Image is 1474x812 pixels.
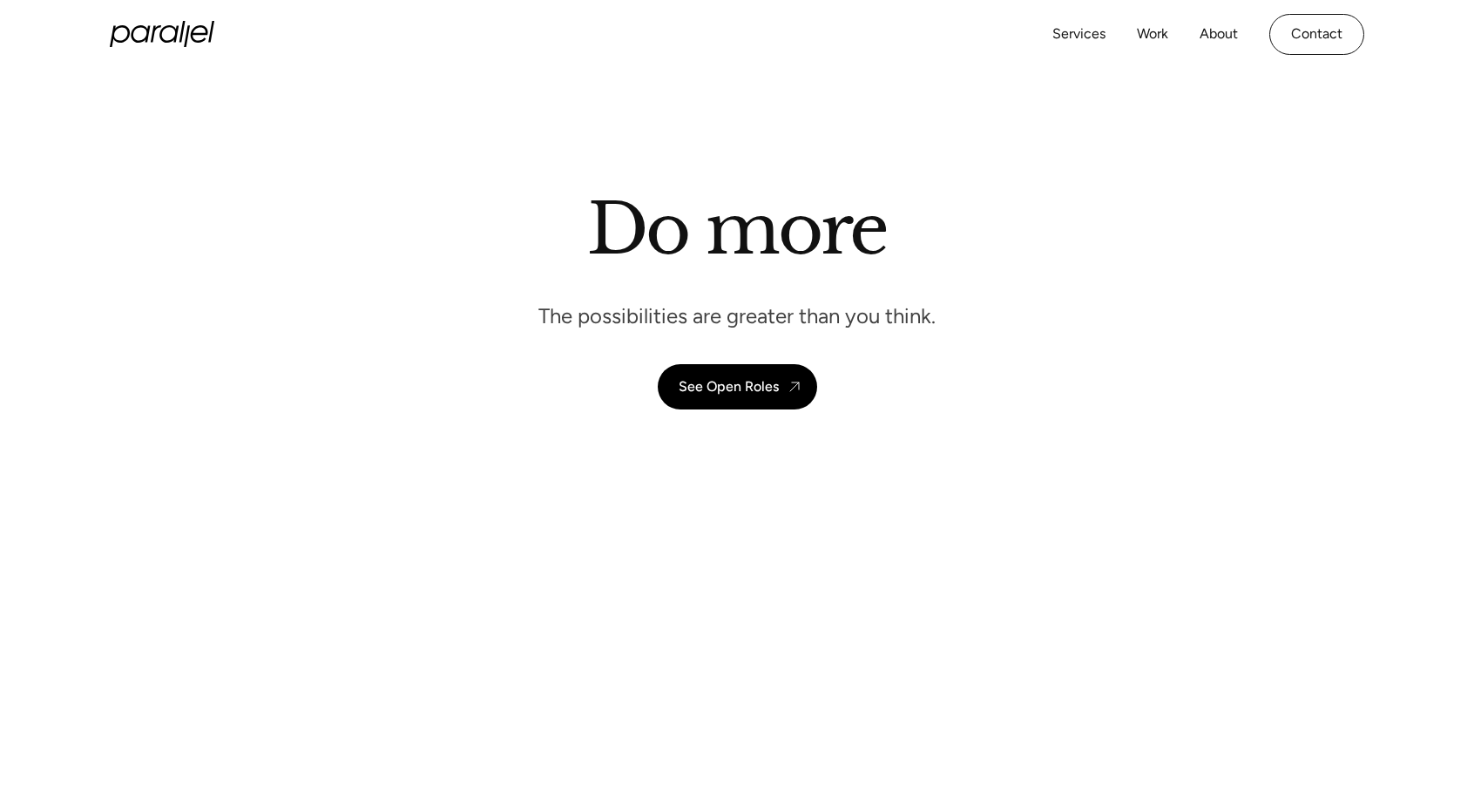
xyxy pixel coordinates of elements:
h1: Do more [587,187,888,271]
a: See Open Roles [658,364,817,409]
a: Work [1137,22,1168,47]
a: About [1200,22,1238,47]
a: Contact [1269,14,1364,55]
p: The possibilities are greater than you think. [538,302,936,329]
a: Services [1052,22,1105,47]
a: home [110,21,214,47]
div: See Open Roles [679,378,779,395]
